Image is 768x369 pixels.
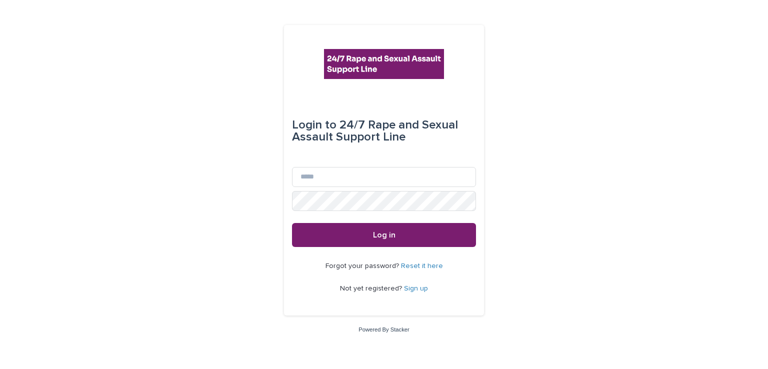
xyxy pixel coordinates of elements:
[324,49,444,79] img: rhQMoQhaT3yELyF149Cw
[358,326,409,332] a: Powered By Stacker
[340,285,404,292] span: Not yet registered?
[401,262,443,269] a: Reset it here
[292,111,476,151] div: 24/7 Rape and Sexual Assault Support Line
[292,119,336,131] span: Login to
[325,262,401,269] span: Forgot your password?
[292,223,476,247] button: Log in
[373,231,395,239] span: Log in
[404,285,428,292] a: Sign up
